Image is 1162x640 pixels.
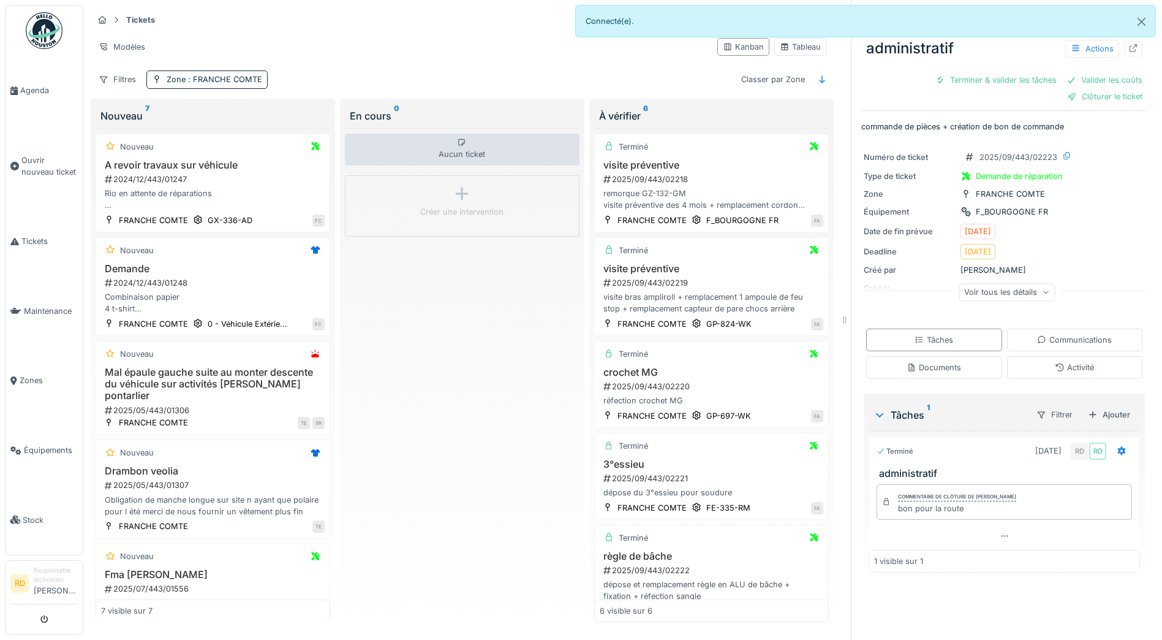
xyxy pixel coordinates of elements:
sup: 7 [145,109,149,123]
span: Stock [23,514,78,526]
div: Terminé [619,141,648,153]
a: Stock [6,485,83,555]
div: Nouveau [120,447,154,459]
div: Activité [1055,362,1094,373]
li: RD [10,574,29,593]
a: Ouvrir nouveau ticket [6,126,83,207]
div: Connecté(e). [575,5,1156,37]
h3: règle de bâche [600,550,823,562]
div: SR [312,417,325,429]
div: Terminé [619,348,648,360]
span: Maintenance [24,305,78,317]
div: FRANCHE COMTE [119,215,188,226]
div: Terminé [619,532,648,544]
a: RD Responsable technicien[PERSON_NAME] [10,566,78,604]
div: Type de ticket [864,170,956,182]
div: FA [811,502,823,514]
div: TE [298,417,310,429]
h3: administratif [879,468,1134,479]
div: Numéro de ticket [864,151,956,163]
div: Zone [167,74,262,85]
div: 6 visible sur 6 [600,605,652,617]
div: Classer par Zone [736,70,810,88]
div: Deadline [864,246,956,257]
div: Tâches [915,334,953,346]
div: 2025/09/443/02223 [979,151,1057,163]
div: Valider les coûts [1062,72,1147,88]
div: Terminer & valider les tâches [930,72,1062,88]
h3: Fma [PERSON_NAME] [101,569,325,581]
div: Tableau [780,41,821,53]
div: FRANCHE COMTE [617,215,687,226]
a: Tickets [6,207,83,276]
div: Nouveau [120,550,154,562]
div: dépose du 3°essieu pour soudure [600,487,823,498]
div: 2025/09/443/02219 [602,277,823,289]
p: commande de pièces + création de bon de commande [861,121,1147,132]
div: Demande de réparation [976,170,1063,182]
div: F_BOURGOGNE FR [706,215,779,226]
div: Nouveau [120,245,154,256]
span: Zones [20,375,78,386]
div: Zone [864,188,956,200]
div: Responsable technicien [34,566,78,585]
div: FA [811,410,823,422]
div: F_BOURGOGNE FR [976,206,1048,218]
div: À vérifier [599,109,824,123]
a: Zones [6,346,83,416]
div: Commentaire de clôture de [PERSON_NAME] [898,493,1016,501]
span: Tickets [21,235,78,247]
div: Communications [1037,334,1112,346]
div: Tâches [873,408,1026,422]
div: Nouveau [120,141,154,153]
div: GP-697-WK [706,410,751,422]
div: FRANCHE COMTE [119,417,188,429]
strong: Tickets [121,14,160,26]
div: FRANCHE COMTE [119,318,188,330]
div: Équipement [864,206,956,218]
div: [DATE] [965,226,991,237]
div: 1 visible sur 1 [874,555,923,567]
div: Terminé [877,446,913,457]
span: Agenda [20,85,78,96]
div: visite bras ampliroll + remplacement 1 ampoule de feu stop + remplacement capteur de pare chocs a... [600,291,823,314]
div: Créé par [864,264,956,276]
div: [DATE] [965,246,991,257]
div: Filtres [93,70,141,88]
div: Actions [1065,40,1119,58]
div: administratif [861,32,1147,64]
div: 2025/05/443/01307 [104,479,325,491]
h3: Mal épaule gauche suite au monter descente du véhicule sur activités [PERSON_NAME] pontarlier [101,367,325,402]
div: Kanban [723,41,764,53]
div: En cours [350,109,575,123]
div: Ajouter [1083,406,1135,423]
div: FA [811,318,823,330]
div: Voir tous les détails [959,283,1055,301]
div: FE-335-RM [706,502,750,514]
div: [PERSON_NAME] [864,264,1145,276]
div: 2024/12/443/01247 [104,173,325,185]
a: Maintenance [6,276,83,346]
sup: 1 [927,408,930,422]
h3: visite préventive [600,263,823,275]
div: 2025/09/443/02218 [602,173,823,185]
img: Badge_color-CXgf-gQk.svg [26,12,62,49]
div: Obligation de manche longue sur site n ayant que polaire pour l été merci de nous fournir un vête... [101,494,325,517]
div: FRANCHE COMTE [976,188,1045,200]
div: Combinaison papier 4 t-shirt 1 Bonnet [101,291,325,314]
div: 7 visible sur 7 [101,605,153,617]
div: 2025/05/443/01306 [104,405,325,416]
button: Close [1128,6,1155,38]
div: FRANCHE COMTE [617,318,687,330]
div: 2025/09/443/02222 [602,565,823,576]
div: Terminé [619,245,648,256]
div: Documents [907,362,961,373]
div: 2024/12/443/01248 [104,277,325,289]
div: FC [312,215,325,227]
div: Aucun ticket [345,134,579,166]
a: Agenda [6,56,83,126]
div: FRANCHE COMTE [119,520,188,532]
div: RD [1071,443,1088,460]
div: remorque GZ-132-GM visite préventive des 4 mois + remplacement cordon 24N+24S [600,188,823,211]
li: [PERSON_NAME] [34,566,78,601]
